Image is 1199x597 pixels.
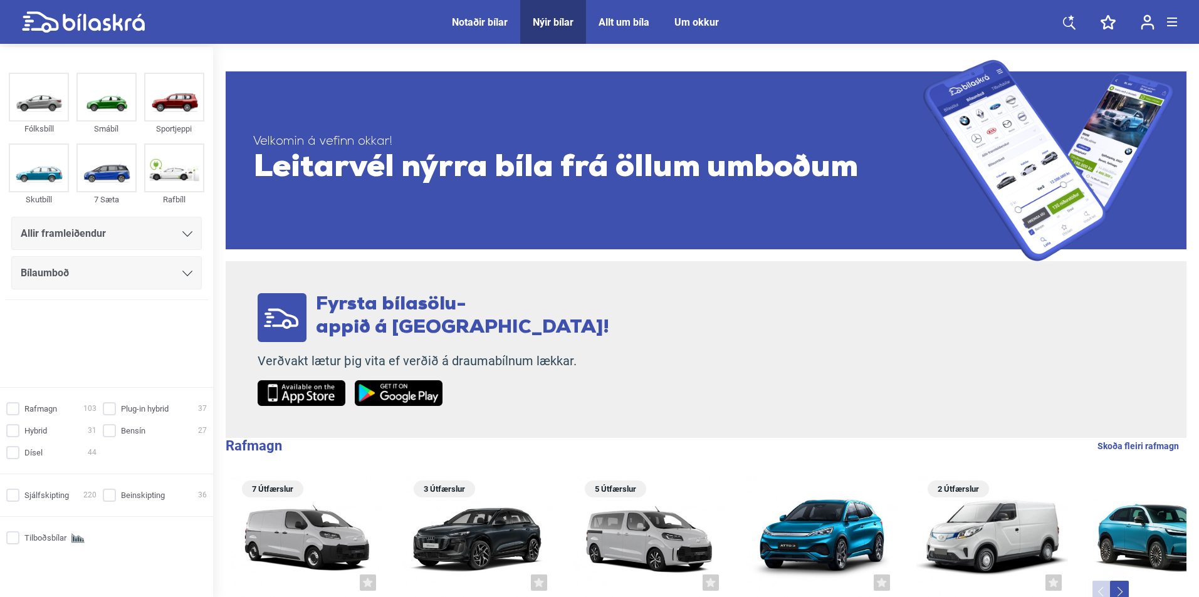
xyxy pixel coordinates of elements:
[24,402,57,415] span: Rafmagn
[24,531,66,544] span: Tilboðsbílar
[88,424,97,437] span: 31
[9,122,69,136] div: Fólksbíll
[76,122,137,136] div: Smábíl
[24,489,69,502] span: Sjálfskipting
[21,225,106,242] span: Allir framleiðendur
[934,480,983,497] span: 2 Útfærslur
[420,480,469,497] span: 3 Útfærslur
[9,192,69,207] div: Skutbíll
[88,446,97,459] span: 44
[253,150,923,187] span: Leitarvél nýrra bíla frá öllum umboðum
[121,489,165,502] span: Beinskipting
[198,424,207,437] span: 27
[1141,14,1154,30] img: user-login.svg
[226,60,1186,261] a: Velkomin á vefinn okkar!Leitarvél nýrra bíla frá öllum umboðum
[198,402,207,415] span: 37
[226,438,282,454] b: Rafmagn
[591,480,640,497] span: 5 Útfærslur
[253,134,923,150] span: Velkomin á vefinn okkar!
[24,424,47,437] span: Hybrid
[144,192,204,207] div: Rafbíll
[316,295,609,338] span: Fyrsta bílasölu- appið á [GEOGRAPHIC_DATA]!
[121,402,169,415] span: Plug-in hybrid
[599,16,649,28] a: Allt um bíla
[674,16,719,28] a: Um okkur
[452,16,508,28] a: Notaðir bílar
[248,480,297,497] span: 7 Útfærslur
[83,402,97,415] span: 103
[144,122,204,136] div: Sportjeppi
[121,424,145,437] span: Bensín
[1097,438,1179,454] a: Skoða fleiri rafmagn
[83,489,97,502] span: 220
[24,446,43,459] span: Dísel
[533,16,573,28] a: Nýir bílar
[198,489,207,502] span: 36
[76,192,137,207] div: 7 Sæta
[258,353,609,369] p: Verðvakt lætur þig vita ef verðið á draumabílnum lækkar.
[21,264,69,282] span: Bílaumboð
